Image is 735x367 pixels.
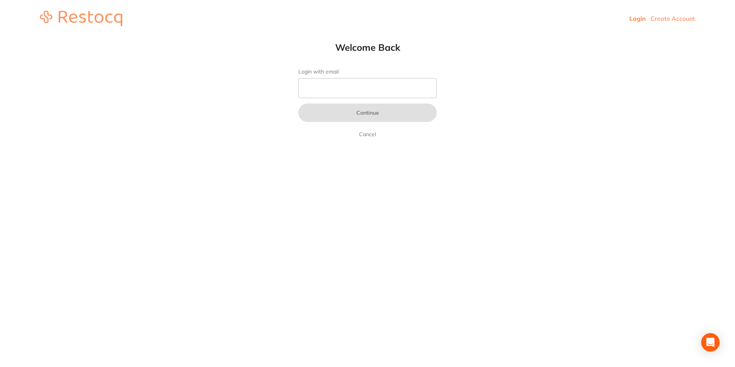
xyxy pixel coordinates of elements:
a: Login [629,15,646,22]
img: restocq_logo.svg [40,11,122,26]
label: Login with email [298,68,437,75]
h1: Welcome Back [283,42,452,53]
button: Continue [298,103,437,122]
a: Cancel [358,130,377,139]
a: Create Account [650,15,695,22]
div: Open Intercom Messenger [701,333,720,352]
